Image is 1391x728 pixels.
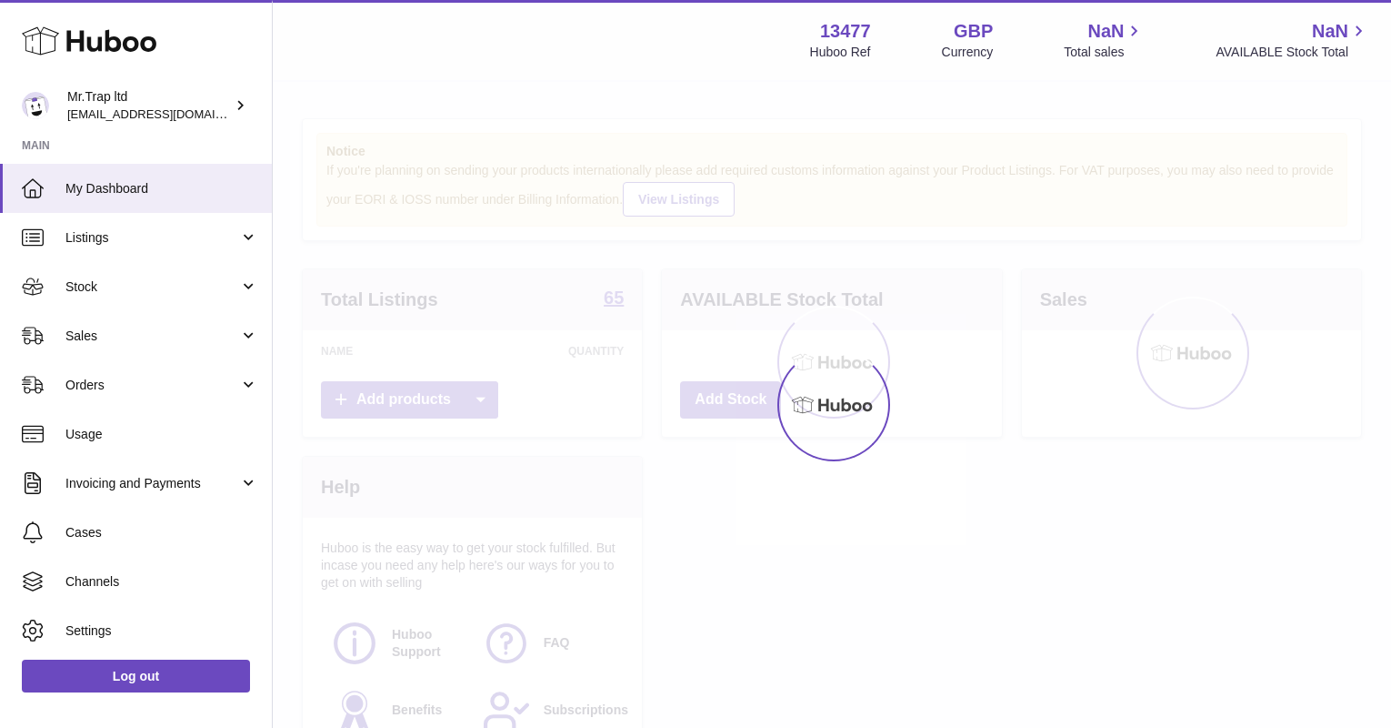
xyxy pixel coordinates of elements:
span: My Dashboard [65,180,258,197]
a: Log out [22,660,250,693]
span: NaN [1087,19,1124,44]
a: NaN AVAILABLE Stock Total [1216,19,1369,61]
span: Orders [65,377,239,394]
span: Listings [65,229,239,247]
a: NaN Total sales [1064,19,1145,61]
span: [EMAIL_ADDRESS][DOMAIN_NAME] [67,106,267,121]
strong: GBP [954,19,993,44]
div: Mr.Trap ltd [67,88,231,123]
strong: 13477 [820,19,871,44]
span: Channels [65,573,258,591]
img: office@grabacz.eu [22,92,49,119]
span: Settings [65,622,258,640]
span: Stock [65,278,239,296]
div: Huboo Ref [810,44,871,61]
span: AVAILABLE Stock Total [1216,44,1369,61]
span: Cases [65,524,258,541]
span: Usage [65,426,258,443]
span: Sales [65,328,239,345]
div: Currency [942,44,994,61]
span: Total sales [1064,44,1145,61]
span: Invoicing and Payments [65,475,239,492]
span: NaN [1312,19,1348,44]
